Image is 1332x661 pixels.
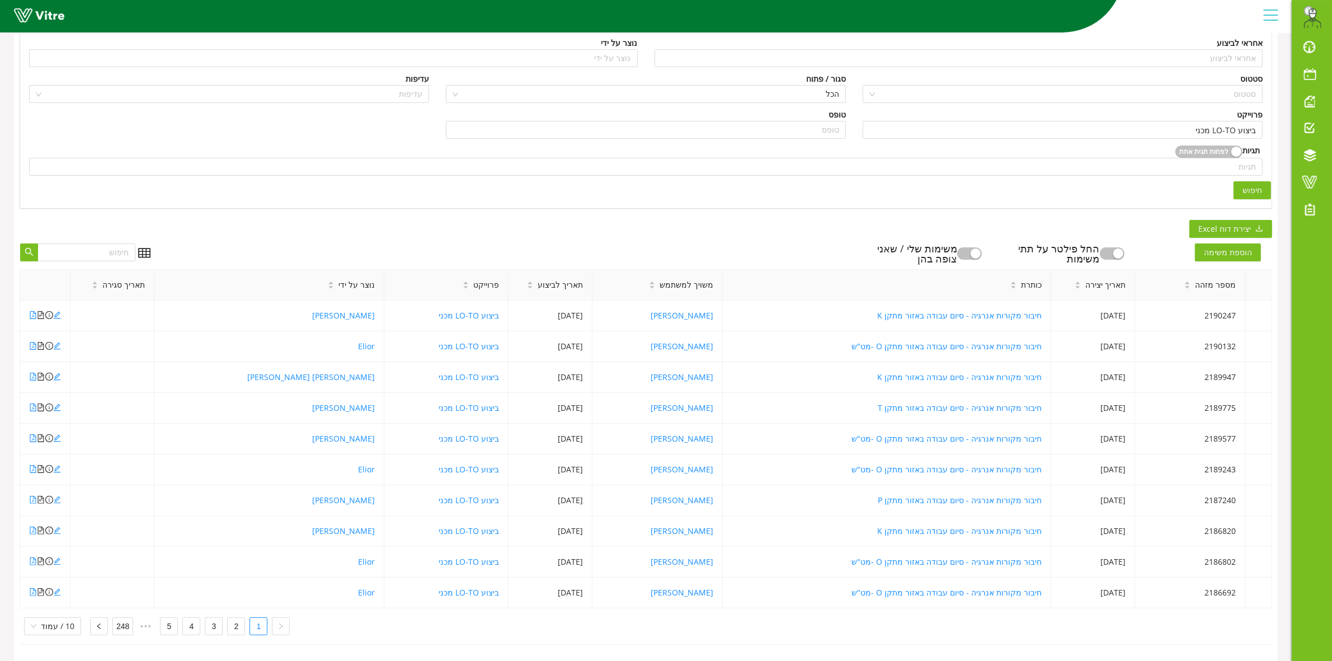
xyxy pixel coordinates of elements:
[160,617,178,635] li: 5
[29,373,37,381] span: file-pdf
[29,557,37,565] span: file-pdf
[601,37,638,49] div: נוצר על ידי
[439,464,499,475] a: ביצוע LO-TO מכני
[37,373,45,381] span: file-text
[53,404,61,411] span: edit
[29,341,37,351] a: file-pdf
[29,556,37,567] a: file-pdf
[29,587,37,598] a: file-pdf
[651,402,713,413] a: [PERSON_NAME]
[651,433,713,444] a: [PERSON_NAME]
[312,310,375,321] a: [PERSON_NAME]
[439,310,499,321] a: ביצוע LO-TO מכני
[53,587,61,598] a: edit
[53,310,61,321] a: edit
[250,617,267,635] li: 1
[312,433,375,444] a: [PERSON_NAME]
[277,623,284,630] span: right
[509,301,592,331] td: [DATE]
[29,433,37,444] a: file-pdf
[877,526,1042,536] a: חיבור מקורות אנרגיה - סיום עבודה באזור מתקן K
[509,362,592,393] td: [DATE]
[1075,280,1081,286] span: caret-up
[37,243,135,261] input: חיפוש
[53,496,61,504] span: edit
[53,341,61,351] a: edit
[1184,284,1190,290] span: caret-down
[1301,6,1324,28] img: da32df7d-b9e3-429d-8c5c-2e32c797c474.png
[463,280,469,286] span: caret-up
[45,496,53,504] span: info-circle
[651,341,713,351] a: [PERSON_NAME]
[138,617,156,635] li: 5 עמודים הבאים
[651,464,713,475] a: [PERSON_NAME]
[1195,243,1261,261] span: הוספת משימה
[90,617,108,635] button: left
[37,465,45,473] span: file-text
[53,464,61,475] a: edit
[877,372,1042,382] a: חיבור מקורות אנרגיה - סיום עבודה באזור מתקן K
[1085,279,1126,291] span: תאריך יצירה
[37,311,45,319] span: file-text
[1051,516,1135,547] td: [DATE]
[29,342,37,350] span: file-pdf
[439,556,499,567] a: ביצוע LO-TO מכני
[1051,547,1135,578] td: [DATE]
[358,587,375,598] a: Elior
[37,588,45,596] span: file-text
[538,279,583,291] span: תאריך לביצוע
[1135,393,1245,424] td: 2189775
[272,617,290,635] button: right
[878,402,1042,413] a: חיבור מקורות אנרגיה - סיום עבודה באזור מתקן T
[1051,331,1135,362] td: [DATE]
[439,341,499,351] a: ביצוע LO-TO מכני
[45,557,53,565] span: info-circle
[29,464,37,475] a: file-pdf
[1051,454,1135,485] td: [DATE]
[1135,547,1245,578] td: 2186802
[250,618,267,635] a: 1
[53,557,61,565] span: edit
[1135,331,1245,362] td: 2190132
[1217,37,1263,49] div: אחראי לביצוע
[37,434,45,442] span: file-text
[29,588,37,596] span: file-pdf
[53,373,61,381] span: edit
[24,617,81,635] div: Page Size
[877,310,1042,321] a: חיבור מקורות אנרגיה - סיום עבודה באזור מתקן K
[1010,284,1016,290] span: caret-down
[29,434,37,442] span: file-pdf
[651,310,713,321] a: [PERSON_NAME]
[45,373,53,381] span: info-circle
[29,372,37,382] a: file-pdf
[92,284,98,290] span: caret-down
[509,393,592,424] td: [DATE]
[53,311,61,319] span: edit
[829,109,846,121] div: טופס
[161,618,177,635] a: 5
[439,587,499,598] a: ביצוע LO-TO מכני
[53,402,61,413] a: edit
[1135,362,1245,393] td: 2189947
[358,341,375,351] a: Elior
[1135,578,1245,608] td: 2186692
[53,433,61,444] a: edit
[1242,144,1260,157] div: תגיות
[1051,362,1135,393] td: [DATE]
[1237,109,1263,121] div: פרוייקט
[247,372,375,382] a: [PERSON_NAME] [PERSON_NAME]
[851,433,1042,444] a: חיבור מקורות אנרגיה - סיום עבודה באזור מתקן O -מט"ש
[25,247,34,257] span: search
[1051,578,1135,608] td: [DATE]
[651,495,713,505] a: [PERSON_NAME]
[312,495,375,505] a: [PERSON_NAME]
[312,402,375,413] a: [PERSON_NAME]
[1051,485,1135,516] td: [DATE]
[509,454,592,485] td: [DATE]
[29,404,37,411] span: file-pdf
[509,485,592,516] td: [DATE]
[53,556,61,567] a: edit
[92,280,98,286] span: caret-up
[1135,454,1245,485] td: 2189243
[37,404,45,411] span: file-text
